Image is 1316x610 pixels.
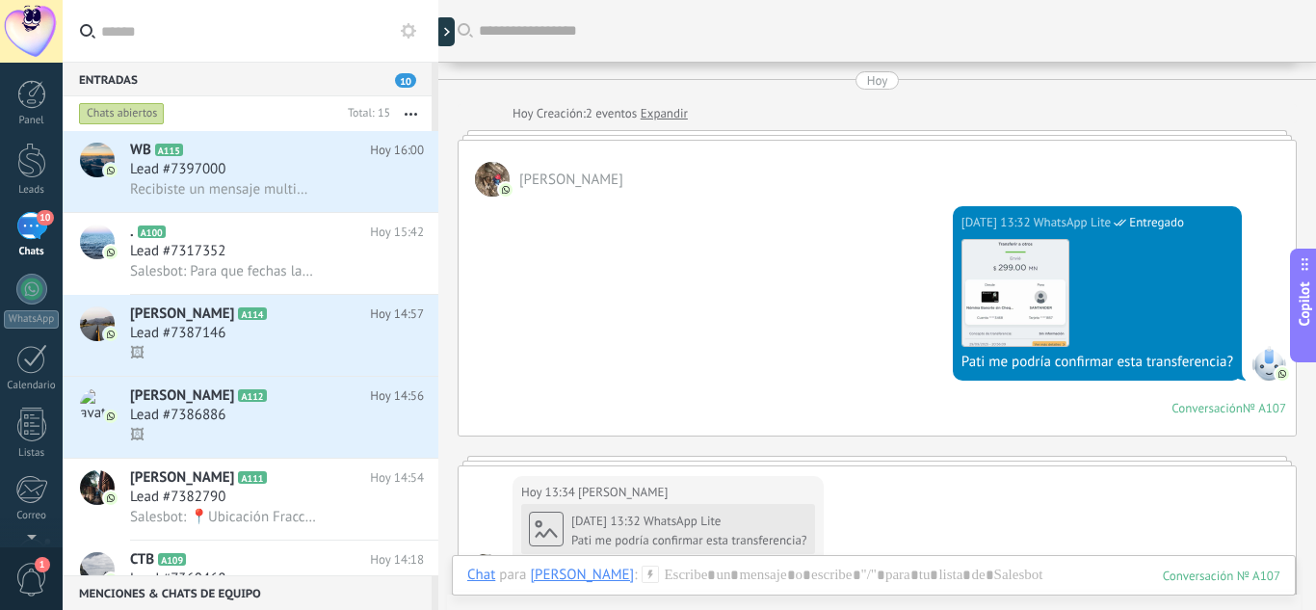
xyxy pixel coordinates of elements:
span: : [634,566,637,585]
span: Hoy 14:54 [370,468,424,488]
div: Chats [4,246,60,258]
span: A114 [238,307,266,320]
img: icon [104,410,118,423]
span: 🖼 [130,426,145,444]
div: Chats abiertos [79,102,165,125]
span: Salesbot: 📍Ubicación Fraccionamiento Moderno, [STREET_ADDRESS][PERSON_NAME] esquina con [PERSON_N... [130,508,318,526]
img: icon [104,246,118,259]
span: Patricia Lozano [519,171,623,189]
a: avataricon[PERSON_NAME]A111Hoy 14:54Lead #7382790Salesbot: 📍Ubicación Fraccionamiento Moderno, [S... [63,459,438,540]
span: Hoy 14:57 [370,305,424,324]
span: Patricia Lozano [468,554,503,589]
span: Patricia Lozano [475,162,510,197]
span: Lead #7386886 [130,406,225,425]
span: Hoy 14:18 [370,550,424,570]
span: 1 [35,557,50,572]
span: [PERSON_NAME] [130,305,234,324]
a: avatariconWBA115Hoy 16:00Lead #7397000Recibiste un mensaje multimedia (id del mensaje: 3A12DB42F1... [63,131,438,212]
span: Copilot [1295,281,1314,326]
span: A112 [238,389,266,402]
img: com.amocrm.amocrmwa.svg [1276,367,1289,381]
div: Hoy [867,71,888,90]
span: 2 eventos [586,104,637,123]
div: Listas [4,447,60,460]
div: Patricia Lozano [530,566,634,583]
span: 🖼 [130,344,145,362]
span: Hoy 14:56 [370,386,424,406]
img: icon [104,328,118,341]
a: Expandir [641,104,688,123]
span: Recibiste un mensaje multimedia (id del mensaje: 3A12DB42F1AC5F4AD330). Espera a que se cargue o ... [130,180,318,199]
span: WB [130,141,151,160]
div: Calendario [4,380,60,392]
div: Correo [4,510,60,522]
span: Patricia Lozano [578,483,668,502]
span: Lead #7382790 [130,488,225,507]
div: WhatsApp [4,310,59,329]
button: Más [390,96,432,131]
img: icon [104,573,118,587]
img: icon [104,491,118,505]
span: WhatsApp Lite [644,513,721,529]
span: A115 [155,144,183,156]
div: Mostrar [435,17,455,46]
div: [DATE] 13:32 [961,213,1034,232]
span: WhatsApp Lite [1251,346,1286,381]
div: Pati me podría confirmar esta transferencia? [571,533,807,548]
div: Hoy 13:34 [521,483,578,502]
div: № A107 [1243,400,1286,416]
span: para [499,566,526,585]
span: Salesbot: Para que fechas las ocupa ya que las tendria qje mandar pedir amigo [130,262,318,280]
div: Leads [4,184,60,197]
span: A100 [138,225,166,238]
img: adf14740-6923-40b8-89c1-329d34a1f2e6 [962,240,1068,346]
span: Lead #7360468 [130,570,225,589]
a: avataricon[PERSON_NAME]A114Hoy 14:57Lead #7387146🖼 [63,295,438,376]
span: . [130,223,134,242]
div: [DATE] 13:32 [571,514,644,529]
span: [PERSON_NAME] [130,386,234,406]
span: Lead #7387146 [130,324,225,343]
span: Hoy 15:42 [370,223,424,242]
div: Creación: [513,104,688,123]
span: WhatsApp Lite [1034,213,1111,232]
div: 107 [1163,568,1280,584]
div: Menciones & Chats de equipo [63,575,432,610]
a: avataricon.A100Hoy 15:42Lead #7317352Salesbot: Para que fechas las ocupa ya que las tendria qje m... [63,213,438,294]
img: icon [104,164,118,177]
div: Entradas [63,62,432,96]
span: Lead #7317352 [130,242,225,261]
span: Hoy 16:00 [370,141,424,160]
span: Lead #7397000 [130,160,225,179]
div: Total: 15 [340,104,390,123]
span: [PERSON_NAME] [130,468,234,488]
span: 10 [37,210,53,225]
img: com.amocrm.amocrmwa.svg [499,183,513,197]
div: Pati me podría confirmar esta transferencia? [961,353,1233,372]
div: Hoy [513,104,537,123]
span: A109 [158,553,186,566]
span: 10 [395,73,416,88]
div: Panel [4,115,60,127]
span: Entregado [1129,213,1184,232]
a: avataricon[PERSON_NAME]A112Hoy 14:56Lead #7386886🖼 [63,377,438,458]
span: A111 [238,471,266,484]
div: Conversación [1171,400,1243,416]
span: CTB [130,550,154,570]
